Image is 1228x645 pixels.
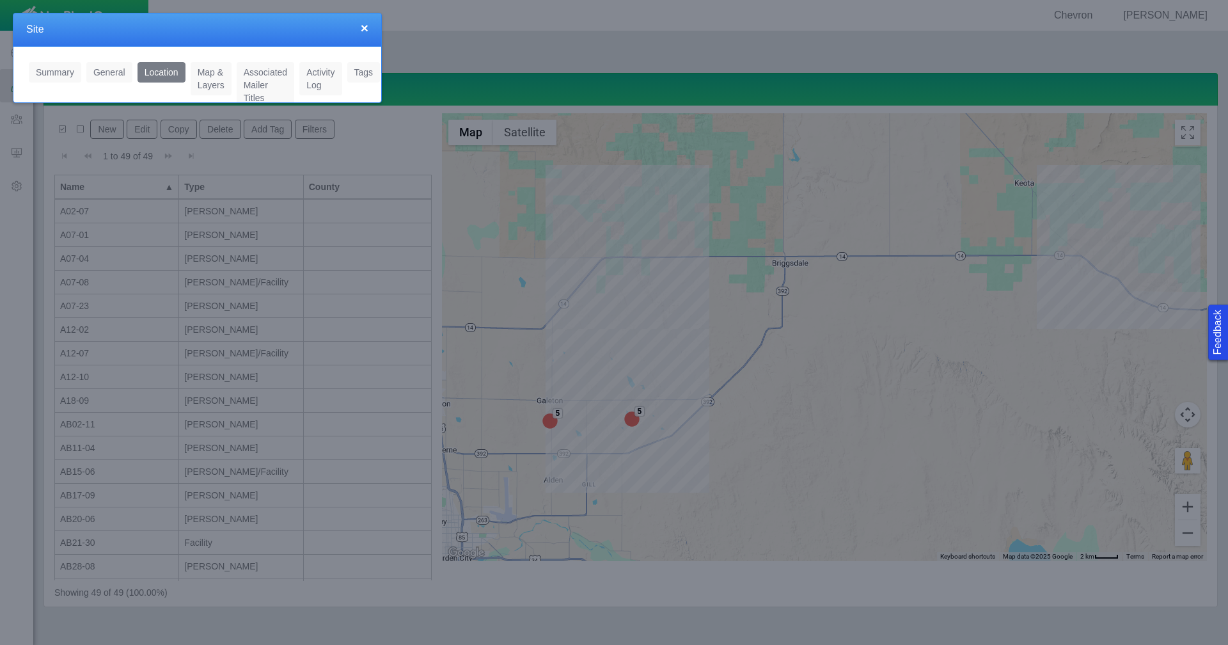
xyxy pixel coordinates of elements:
[86,62,132,83] a: General
[138,62,185,83] a: Location
[191,62,232,95] a: Map & Layers
[237,62,294,108] a: Associated Mailer Titles
[347,62,381,83] a: Tags
[29,62,81,83] a: Summary
[361,21,368,35] button: close
[26,23,368,36] h4: Site
[299,62,342,95] a: Activity Log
